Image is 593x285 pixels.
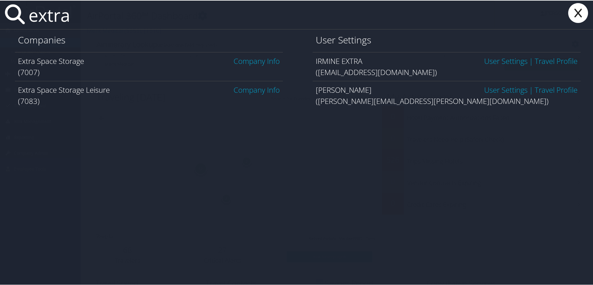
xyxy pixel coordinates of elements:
div: (7083) [18,95,280,106]
span: [PERSON_NAME] [316,84,372,94]
span: Extra Space Storage [18,55,84,65]
a: User Settings [484,84,528,94]
a: User Settings [484,55,528,65]
div: ([EMAIL_ADDRESS][DOMAIN_NAME]) [316,66,577,77]
h1: User Settings [316,33,577,46]
a: View OBT Profile [535,55,577,65]
div: ([PERSON_NAME][EMAIL_ADDRESS][PERSON_NAME][DOMAIN_NAME]) [316,95,577,106]
span: Extra Space Storage Leisure [18,84,110,94]
a: Company Info [234,55,280,65]
span: IRMINE EXTRA [316,55,362,65]
a: Company Info [234,84,280,94]
h1: Companies [18,33,280,46]
span: | [528,84,535,94]
span: | [528,55,535,65]
a: View OBT Profile [535,84,577,94]
div: (7007) [18,66,280,77]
